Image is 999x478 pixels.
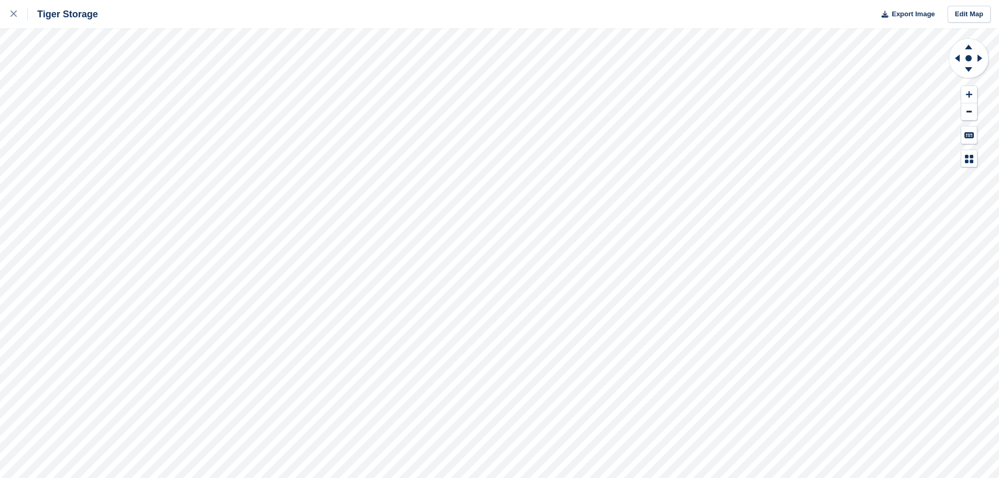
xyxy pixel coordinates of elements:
button: Zoom Out [961,103,977,121]
button: Keyboard Shortcuts [961,126,977,144]
button: Export Image [875,6,935,23]
div: Tiger Storage [28,8,98,20]
button: Map Legend [961,150,977,167]
button: Zoom In [961,86,977,103]
a: Edit Map [948,6,991,23]
span: Export Image [891,9,934,19]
